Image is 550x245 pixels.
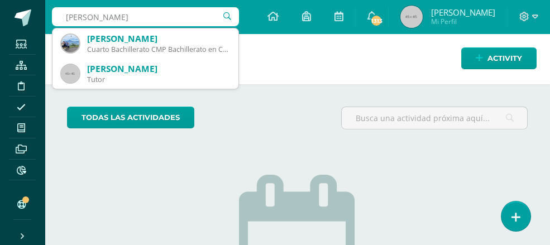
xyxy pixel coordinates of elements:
span: 1313 [370,15,382,27]
img: 45x45 [61,65,79,83]
a: Activity [461,47,537,69]
img: 45x45 [400,6,423,28]
a: todas las Actividades [67,107,194,128]
div: Cuarto Bachillerato CMP Bachillerato en CCLL con Orientación en Computación 2016000154 [87,45,229,54]
span: Activity [487,48,522,69]
img: 0eef23a956353e1fe7036aeb13b3dcf5.png [61,35,79,52]
input: Search a user… [52,7,239,26]
h1: Activities [58,33,537,84]
div: [PERSON_NAME] [87,63,229,75]
span: [PERSON_NAME] [431,7,495,18]
div: Tutor [87,75,229,84]
input: Busca una actividad próxima aquí... [342,107,527,129]
div: [PERSON_NAME] [87,33,229,45]
span: Mi Perfil [431,17,495,26]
